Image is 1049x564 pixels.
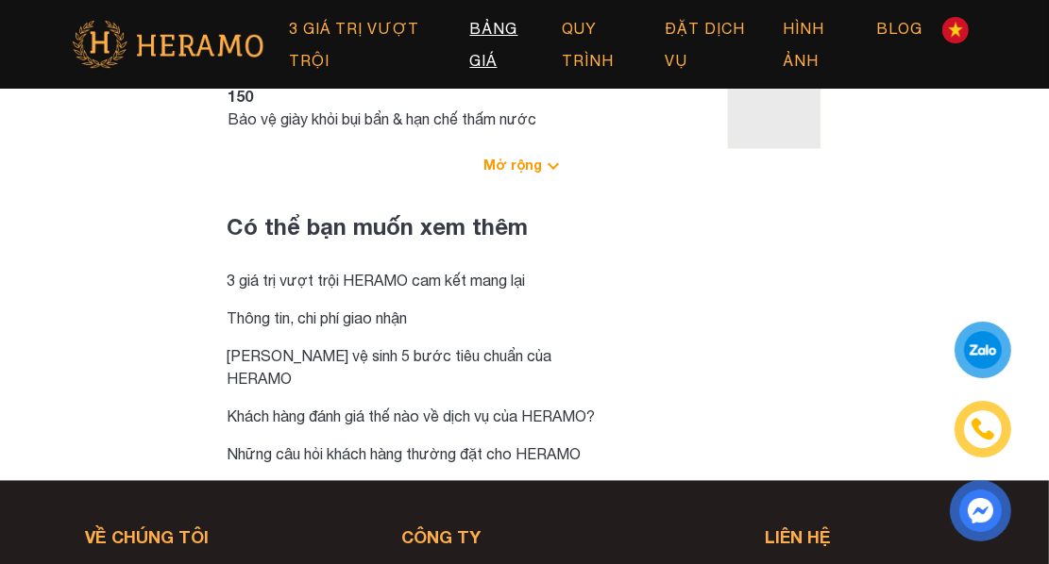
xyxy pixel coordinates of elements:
a: Đặt dịch vụ [655,8,773,81]
a: 3 giá trị vượt trội HERAMO cam kết mang lại [228,269,615,291]
h3: Về chúng tôi [86,527,360,548]
div: 150 [228,85,537,108]
h3: Liên hệ [765,527,963,548]
a: Khách hàng đánh giá thế nào về dịch vụ của HERAMO? [228,405,615,427]
h3: Có thể bạn muốn xem thêm [228,213,822,241]
div: Bảo vệ giày khỏi bụi bẩn & hạn chế thấm nước [228,108,537,130]
a: 3 GIÁ TRỊ VƯỢT TRỘI [279,8,461,81]
a: Những câu hỏi khách hàng thường đặt cho HERAMO [228,442,615,465]
h3: Công ty [401,527,722,548]
a: Bảng giá [461,8,553,81]
img: secondry-logo.png [72,20,264,69]
a: Thông tin, chi phí giao nhận [228,307,615,329]
img: Flag-of-VN.png [942,17,969,43]
a: Hình ảnh [773,8,868,81]
a: [PERSON_NAME] vệ sinh 5 bước tiêu chuẩn của HERAMO [228,344,615,390]
a: Blog [868,8,933,49]
img: phone-icon [972,418,994,440]
a: Quy trình [552,8,655,81]
p: Mở rộng [484,155,543,174]
a: phone-icon [957,404,1008,455]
